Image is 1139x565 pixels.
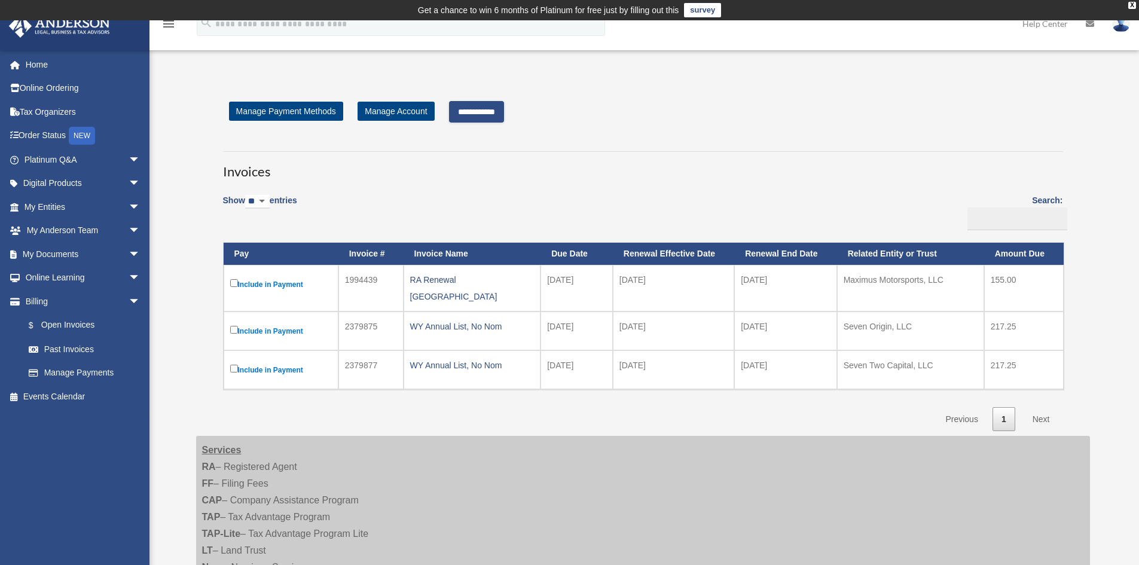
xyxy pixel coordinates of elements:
a: My Anderson Teamarrow_drop_down [8,219,158,243]
a: Digital Productsarrow_drop_down [8,172,158,196]
td: 2379877 [338,350,404,389]
label: Include in Payment [230,277,332,292]
td: [DATE] [734,311,837,350]
a: My Documentsarrow_drop_down [8,242,158,266]
td: [DATE] [613,311,734,350]
a: Events Calendar [8,384,158,408]
a: Next [1024,407,1059,432]
label: Show entries [223,193,297,221]
a: Order StatusNEW [8,124,158,148]
td: [DATE] [541,350,613,389]
h3: Invoices [223,151,1063,181]
td: 217.25 [984,311,1064,350]
input: Include in Payment [230,279,238,287]
td: 217.25 [984,350,1064,389]
td: [DATE] [613,265,734,311]
th: Renewal Effective Date: activate to sort column ascending [613,243,734,265]
td: Seven Two Capital, LLC [837,350,984,389]
span: arrow_drop_down [129,289,152,314]
a: Manage Payments [17,361,152,385]
img: Anderson Advisors Platinum Portal [5,14,114,38]
a: Previous [936,407,987,432]
a: Billingarrow_drop_down [8,289,152,313]
td: 1994439 [338,265,404,311]
input: Include in Payment [230,365,238,372]
div: NEW [69,127,95,145]
i: search [200,16,213,29]
td: Seven Origin, LLC [837,311,984,350]
strong: Services [202,445,242,455]
label: Include in Payment [230,323,332,338]
a: Online Ordering [8,77,158,100]
span: arrow_drop_down [129,219,152,243]
span: $ [35,318,41,333]
label: Search: [963,193,1063,230]
img: User Pic [1112,15,1130,32]
span: arrow_drop_down [129,266,152,291]
th: Pay: activate to sort column descending [224,243,338,265]
th: Invoice Name: activate to sort column ascending [404,243,541,265]
input: Include in Payment [230,326,238,334]
td: [DATE] [734,265,837,311]
span: arrow_drop_down [129,195,152,219]
span: arrow_drop_down [129,148,152,172]
td: Maximus Motorsports, LLC [837,265,984,311]
a: Manage Payment Methods [229,102,343,121]
select: Showentries [245,195,270,209]
td: 2379875 [338,311,404,350]
strong: TAP [202,512,221,522]
td: 155.00 [984,265,1064,311]
th: Invoice #: activate to sort column ascending [338,243,404,265]
td: [DATE] [613,350,734,389]
div: RA Renewal [GEOGRAPHIC_DATA] [410,271,535,305]
th: Related Entity or Trust: activate to sort column ascending [837,243,984,265]
strong: RA [202,462,216,472]
i: menu [161,17,176,31]
span: arrow_drop_down [129,242,152,267]
div: Get a chance to win 6 months of Platinum for free just by filling out this [418,3,679,17]
th: Due Date: activate to sort column ascending [541,243,613,265]
a: My Entitiesarrow_drop_down [8,195,158,219]
a: $Open Invoices [17,313,146,338]
strong: TAP-Lite [202,529,241,539]
label: Include in Payment [230,362,332,377]
div: WY Annual List, No Nom [410,357,535,374]
a: Manage Account [358,102,434,121]
td: [DATE] [734,350,837,389]
strong: FF [202,478,214,488]
th: Renewal End Date: activate to sort column ascending [734,243,837,265]
a: Home [8,53,158,77]
strong: CAP [202,495,222,505]
a: 1 [993,407,1015,432]
input: Search: [967,207,1067,230]
a: Tax Organizers [8,100,158,124]
div: close [1128,2,1136,9]
strong: LT [202,545,213,555]
a: menu [161,21,176,31]
a: Platinum Q&Aarrow_drop_down [8,148,158,172]
div: WY Annual List, No Nom [410,318,535,335]
a: Online Learningarrow_drop_down [8,266,158,290]
a: Past Invoices [17,337,152,361]
a: survey [684,3,721,17]
span: arrow_drop_down [129,172,152,196]
td: [DATE] [541,311,613,350]
th: Amount Due: activate to sort column ascending [984,243,1064,265]
td: [DATE] [541,265,613,311]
